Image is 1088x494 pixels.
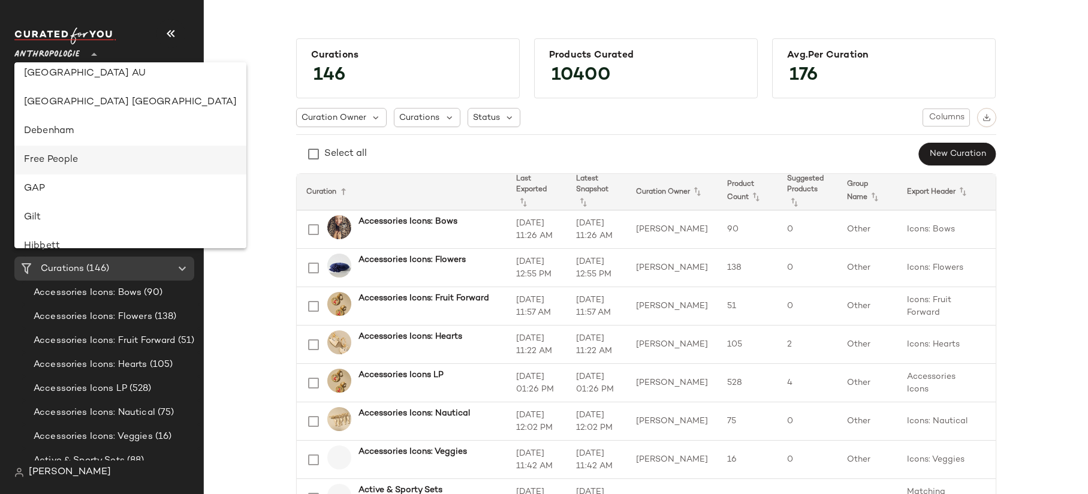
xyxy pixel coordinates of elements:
div: Free People [24,153,237,167]
th: Curation Owner [626,174,718,210]
span: 176 [777,54,830,97]
span: (528) [127,382,152,396]
td: [DATE] 11:22 AM [566,326,626,364]
td: 0 [777,402,837,441]
td: [DATE] 11:57 AM [507,287,566,326]
td: 0 [777,441,837,479]
span: (105) [147,358,173,372]
span: (75) [155,406,174,420]
td: Icons: Fruit Forward [897,287,988,326]
td: 105 [718,326,777,364]
td: Icons: Nautical [897,402,988,441]
td: Icons: Veggies [897,441,988,479]
td: [PERSON_NAME] [626,210,718,249]
td: [PERSON_NAME] [626,364,718,402]
span: (16) [153,430,172,444]
span: Curations [399,112,439,124]
td: 528 [718,364,777,402]
td: [DATE] 12:55 PM [566,249,626,287]
div: undefined-list [14,62,246,248]
span: Columns [928,113,964,122]
div: Hibbett [24,239,237,254]
td: 90 [718,210,777,249]
td: Icons: Hearts [897,326,988,364]
td: 4 [777,364,837,402]
span: (88) [125,454,144,468]
img: svg%3e [14,468,24,477]
div: Debenham [24,124,237,138]
td: [DATE] 11:57 AM [566,287,626,326]
span: (138) [152,310,177,324]
td: [DATE] 11:42 AM [566,441,626,479]
b: Accessories Icons: Hearts [358,330,462,343]
th: Latest Snapshot [566,174,626,210]
td: [DATE] 12:02 PM [566,402,626,441]
span: Curation Owner [302,112,366,124]
div: GAP [24,182,237,196]
div: [GEOGRAPHIC_DATA] AU [24,67,237,81]
span: Active & Sporty Sets [34,454,125,468]
th: Product Count [718,174,777,210]
td: Other [837,287,897,326]
th: Export Header [897,174,988,210]
td: [DATE] 12:55 PM [507,249,566,287]
td: Icons: Bows [897,210,988,249]
b: Accessories Icons: Fruit Forward [358,292,489,305]
button: Columns [923,109,969,126]
div: Products Curated [549,50,743,61]
td: 0 [777,249,837,287]
span: Accessories Icons: Hearts [34,358,147,372]
span: (90) [141,286,162,300]
button: New Curation [918,143,996,165]
b: Accessories Icons: Veggies [358,445,467,458]
td: Other [837,364,897,402]
td: [PERSON_NAME] [626,249,718,287]
b: Accessories Icons: Nautical [358,407,470,420]
th: Last Exported [507,174,566,210]
div: Gilt [24,210,237,225]
th: Curation [297,174,507,210]
td: Accessories Icons [897,364,988,402]
td: Other [837,402,897,441]
td: 0 [777,287,837,326]
td: Other [837,326,897,364]
span: Anthropologie [14,41,80,62]
td: 51 [718,287,777,326]
span: Accessories Icons: Bows [34,286,141,300]
b: Accessories Icons LP [358,369,444,381]
span: (51) [176,334,195,348]
span: Curations [41,262,84,276]
td: [DATE] 01:26 PM [566,364,626,402]
td: 75 [718,402,777,441]
td: [DATE] 01:26 PM [507,364,566,402]
td: [PERSON_NAME] [626,441,718,479]
img: svg%3e [982,113,991,122]
div: Curations [311,50,505,61]
td: Other [837,441,897,479]
span: New Curation [929,149,985,159]
span: 146 [302,54,357,97]
span: Accessories Icons: Flowers [34,310,152,324]
th: Group Name [837,174,897,210]
td: [DATE] 11:22 AM [507,326,566,364]
div: Select all [324,147,367,161]
div: [GEOGRAPHIC_DATA] [GEOGRAPHIC_DATA] [24,95,237,110]
td: [DATE] 11:26 AM [507,210,566,249]
span: (146) [84,262,109,276]
span: Status [473,112,500,124]
span: Accessories Icons: Fruit Forward [34,334,176,348]
td: [DATE] 11:26 AM [566,210,626,249]
td: Other [837,210,897,249]
td: 2 [777,326,837,364]
td: 0 [777,210,837,249]
th: Suggested Products [777,174,837,210]
b: Accessories Icons: Bows [358,215,457,228]
td: [PERSON_NAME] [626,287,718,326]
span: 10400 [540,54,623,97]
span: [PERSON_NAME] [29,465,111,480]
td: 16 [718,441,777,479]
td: [PERSON_NAME] [626,326,718,364]
td: [DATE] 12:02 PM [507,402,566,441]
td: [PERSON_NAME] [626,402,718,441]
td: [DATE] 11:42 AM [507,441,566,479]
